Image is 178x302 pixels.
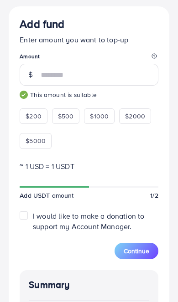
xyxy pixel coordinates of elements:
[20,191,73,200] span: Add USDT amount
[150,191,158,200] span: 1/2
[90,112,109,121] span: $1000
[20,90,158,99] small: This amount is suitable
[26,112,42,121] span: $200
[20,161,158,172] p: ~ 1 USD = 1 USDT
[33,211,144,231] span: I would like to make a donation to support my Account Manager.
[139,261,171,295] iframe: Chat
[124,246,149,256] span: Continue
[58,112,74,121] span: $500
[29,279,149,291] h4: Summary
[20,17,158,31] h3: Add fund
[125,112,145,121] span: $2000
[20,52,158,64] legend: Amount
[20,91,28,99] img: guide
[20,34,158,45] p: Enter amount you want to top-up
[115,243,158,259] button: Continue
[26,136,46,145] span: $5000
